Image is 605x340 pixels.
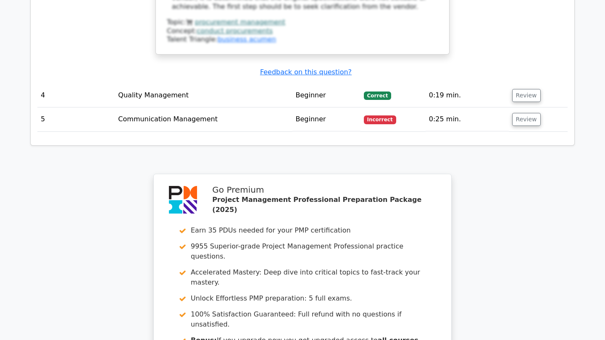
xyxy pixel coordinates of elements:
a: Feedback on this question? [260,68,352,76]
td: Quality Management [115,84,292,107]
td: Beginner [292,107,360,131]
a: procurement management [195,18,285,26]
td: Beginner [292,84,360,107]
span: Correct [364,92,391,100]
td: 5 [37,107,115,131]
span: Incorrect [364,115,396,124]
td: 0:25 min. [426,107,509,131]
td: Communication Management [115,107,292,131]
button: Review [512,113,541,126]
a: business acumen [218,35,276,43]
td: 0:19 min. [426,84,509,107]
a: conduct procurements [197,27,273,35]
td: 4 [37,84,115,107]
div: Talent Triangle: [167,18,438,44]
div: Topic: [167,18,438,27]
div: Concept: [167,27,438,36]
button: Review [512,89,541,102]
